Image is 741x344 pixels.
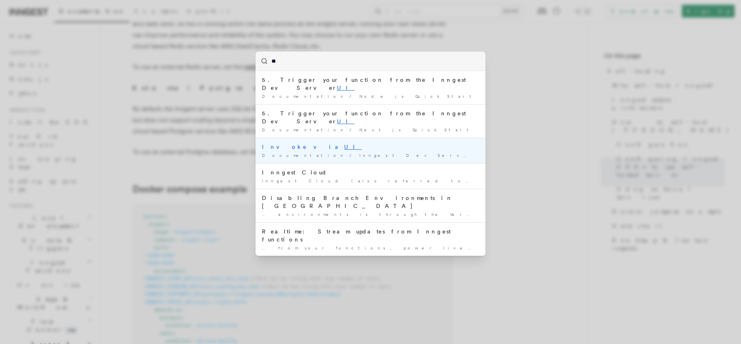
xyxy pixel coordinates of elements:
div: 5. Trigger your function from the Inngest Dev Server [262,76,479,92]
span: Documentation [262,127,346,132]
span: Documentation [262,153,346,158]
div: 5. Trigger your function from the Inngest Dev Server [262,109,479,125]
mark: UI [337,118,355,125]
span: Next.js Quick Start [359,127,474,132]
div: … from your functions, power live s, and implement bi-directional … [262,245,479,251]
mark: UI [344,144,362,150]
div: Inngest Cloud (also referred to as "Inngest " or inngest … [262,178,479,184]
div: Inngest Cloud [262,168,479,176]
span: Node.js Quick Start [359,94,476,99]
div: Invoke via [262,143,479,151]
span: / [349,127,356,132]
span: / [349,94,356,99]
div: Disabling Branch Environments in [GEOGRAPHIC_DATA] [262,194,479,210]
span: Documentation [262,94,346,99]
span: / [349,153,356,158]
mark: UI [337,85,355,91]
div: … environments is through the Vercel . Delete the "Preview" Inngest … [262,212,479,217]
span: Inngest Dev Server [359,153,478,158]
div: Realtime: Stream updates from Inngest functions [262,227,479,243]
